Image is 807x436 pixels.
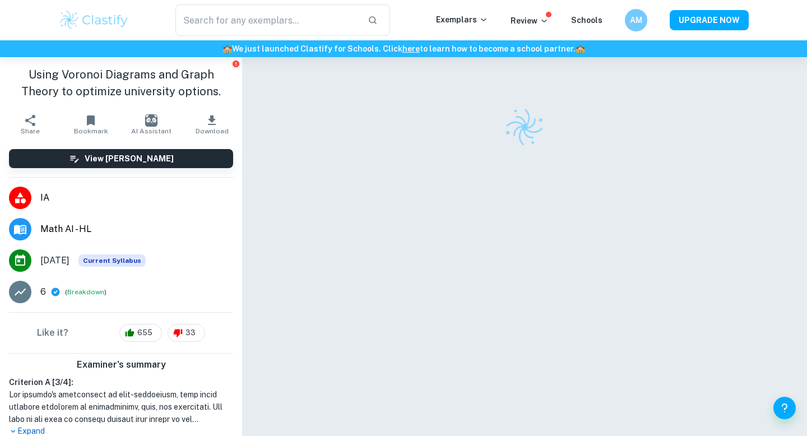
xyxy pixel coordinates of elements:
[576,44,585,53] span: 🏫
[402,44,420,53] a: here
[58,9,129,31] img: Clastify logo
[21,127,40,135] span: Share
[145,114,157,127] img: AI Assistant
[9,376,233,388] h6: Criterion A [ 3 / 4 ]:
[436,13,488,26] p: Exemplars
[182,109,242,140] button: Download
[65,287,106,298] span: ( )
[78,254,146,267] div: This exemplar is based on the current syllabus. Feel free to refer to it for inspiration/ideas wh...
[121,109,182,140] button: AI Assistant
[40,222,233,236] span: Math AI - HL
[74,127,108,135] span: Bookmark
[630,14,643,26] h6: AM
[670,10,749,30] button: UPGRADE NOW
[40,191,233,205] span: IA
[131,327,159,338] span: 655
[131,127,171,135] span: AI Assistant
[2,43,805,55] h6: We just launched Clastify for Schools. Click to learn how to become a school partner.
[168,324,205,342] div: 33
[499,102,550,152] img: Clastify logo
[175,4,359,36] input: Search for any exemplars...
[222,44,232,53] span: 🏫
[179,327,202,338] span: 33
[231,59,240,68] button: Report issue
[625,9,647,31] button: AM
[511,15,549,27] p: Review
[37,326,68,340] h6: Like it?
[9,149,233,168] button: View [PERSON_NAME]
[78,254,146,267] span: Current Syllabus
[61,109,121,140] button: Bookmark
[119,324,162,342] div: 655
[9,388,233,425] h1: Lor ipsumdo's ametconsect ad elit-seddoeiusm, temp incid utlabore etdolorem al enimadminimv, quis...
[40,254,69,267] span: [DATE]
[85,152,174,165] h6: View [PERSON_NAME]
[40,285,46,299] p: 6
[196,127,229,135] span: Download
[9,66,233,100] h1: Using Voronoi Diagrams and Graph Theory to optimize university options.
[4,358,238,372] h6: Examiner's summary
[571,16,602,25] a: Schools
[67,287,104,297] button: Breakdown
[773,397,796,419] button: Help and Feedback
